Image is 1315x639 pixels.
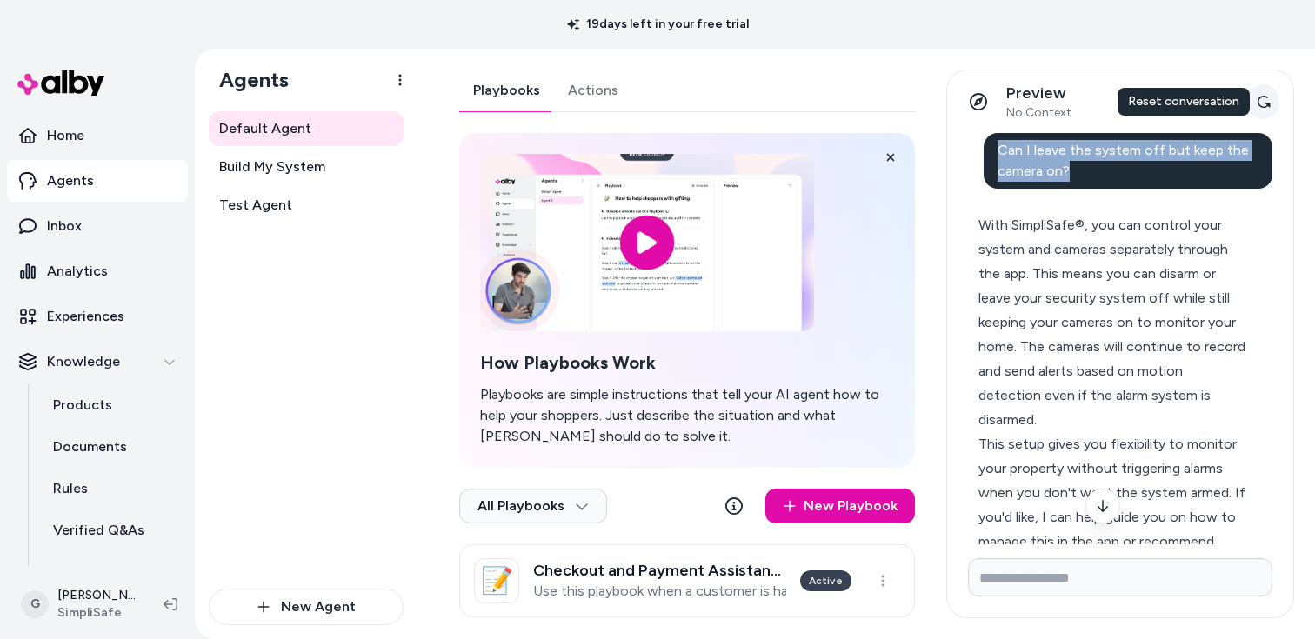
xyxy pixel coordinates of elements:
[477,497,589,515] span: All Playbooks
[36,468,188,509] a: Rules
[978,213,1247,432] div: With SimpliSafe®, you can control your system and cameras separately through the app. This means ...
[205,67,289,93] h1: Agents
[968,558,1272,596] input: Write your prompt here
[978,432,1247,627] div: This setup gives you flexibility to monitor your property without triggering alarms when you don'...
[7,250,188,292] a: Analytics
[53,562,106,582] p: Reviews
[21,590,49,618] span: G
[36,426,188,468] a: Documents
[7,296,188,337] a: Experiences
[219,195,292,216] span: Test Agent
[53,478,88,499] p: Rules
[209,150,404,184] a: Build My System
[765,489,915,523] a: New Playbook
[209,188,404,223] a: Test Agent
[1118,88,1250,116] div: Reset conversation
[53,436,127,457] p: Documents
[36,509,188,551] a: Verified Q&As
[219,156,325,177] span: Build My System
[53,395,112,416] p: Products
[459,544,915,617] a: 📝Checkout and Payment AssistanceUse this playbook when a customer is having trouble completing th...
[47,216,82,236] p: Inbox
[219,118,311,139] span: Default Agent
[533,582,786,600] p: Use this playbook when a customer is having trouble completing the checkout process to purchase t...
[209,111,404,146] a: Default Agent
[57,604,136,622] span: SimpliSafe
[10,576,150,632] button: G[PERSON_NAME]SimpliSafe
[474,558,519,603] div: 📝
[36,551,188,593] a: Reviews
[480,352,894,374] h2: How Playbooks Work
[7,205,188,247] a: Inbox
[1006,105,1071,121] span: No Context
[7,115,188,156] a: Home
[480,384,894,447] p: Playbooks are simple instructions that tell your AI agent how to help your shoppers. Just describ...
[533,562,786,579] h3: Checkout and Payment Assistance
[47,351,120,372] p: Knowledge
[47,125,84,146] p: Home
[47,306,124,327] p: Experiences
[800,570,851,591] div: Active
[7,341,188,383] button: Knowledge
[7,160,188,202] a: Agents
[459,70,554,111] a: Playbooks
[557,16,759,33] p: 19 days left in your free trial
[554,70,632,111] a: Actions
[53,520,144,541] p: Verified Q&As
[57,587,136,604] p: [PERSON_NAME]
[17,70,104,96] img: alby Logo
[459,489,607,523] button: All Playbooks
[47,261,108,282] p: Analytics
[47,170,94,191] p: Agents
[209,589,404,625] button: New Agent
[998,142,1249,179] span: Can I leave the system off but keep the camera on?
[1006,83,1071,103] p: Preview
[36,384,188,426] a: Products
